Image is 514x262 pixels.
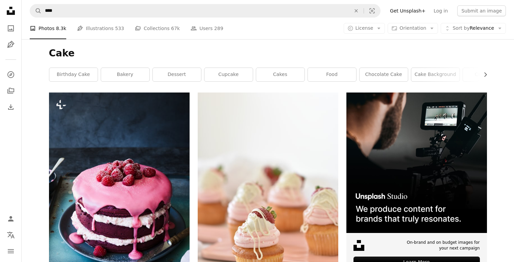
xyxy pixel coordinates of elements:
span: License [356,25,373,31]
a: Collections 67k [135,18,180,39]
a: bakery [101,68,149,81]
button: Language [4,228,18,242]
button: Visual search [364,4,380,17]
img: file-1631678316303-ed18b8b5cb9cimage [353,240,364,251]
span: 67k [171,25,180,32]
button: Orientation [388,23,438,34]
a: Photos [4,22,18,35]
h1: Cake [49,47,487,59]
button: Submit an image [457,5,506,16]
span: On-brand and on budget images for your next campaign [402,240,480,251]
form: Find visuals sitewide [30,4,381,18]
a: Users 289 [191,18,223,39]
a: a cake with raspberries on top of it [49,196,190,202]
span: 533 [115,25,124,32]
a: Explore [4,68,18,81]
a: food [308,68,356,81]
a: Get Unsplash+ [386,5,430,16]
a: Illustrations [4,38,18,51]
a: cake slice [463,68,511,81]
span: Relevance [452,25,494,32]
button: Search Unsplash [30,4,42,17]
a: dessert [153,68,201,81]
a: Illustrations 533 [77,18,124,39]
a: Download History [4,100,18,114]
a: Collections [4,84,18,98]
img: file-1715652217532-464736461acbimage [346,93,487,233]
button: Sort byRelevance [441,23,506,34]
a: cake background [411,68,460,81]
span: 289 [214,25,223,32]
button: Menu [4,244,18,258]
button: Clear [349,4,364,17]
a: Log in / Sign up [4,212,18,226]
button: License [344,23,385,34]
a: chocolate cake [360,68,408,81]
span: Orientation [399,25,426,31]
a: baked cupcake [198,194,338,201]
a: birthday cake [49,68,98,81]
button: scroll list to the right [479,68,487,81]
a: Log in [430,5,452,16]
span: Sort by [452,25,469,31]
a: cupcake [204,68,253,81]
a: cakes [256,68,304,81]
